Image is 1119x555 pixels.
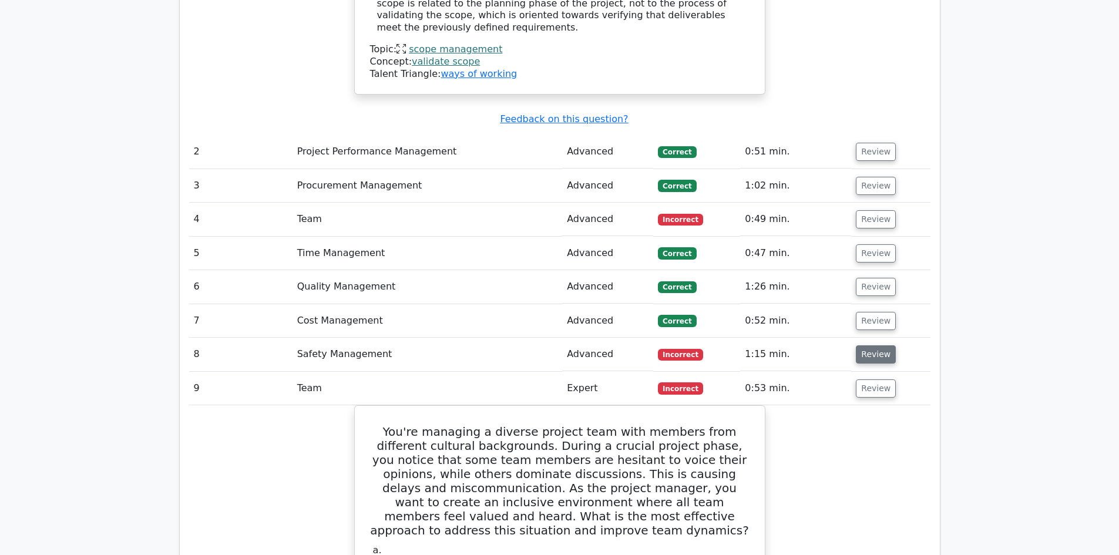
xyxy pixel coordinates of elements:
[740,135,851,169] td: 0:51 min.
[658,349,703,361] span: Incorrect
[441,68,517,79] a: ways of working
[740,169,851,203] td: 1:02 min.
[658,315,696,327] span: Correct
[856,210,896,228] button: Review
[189,338,293,371] td: 8
[189,169,293,203] td: 3
[370,56,750,68] div: Concept:
[740,237,851,270] td: 0:47 min.
[740,203,851,236] td: 0:49 min.
[370,43,750,56] div: Topic:
[856,312,896,330] button: Review
[658,214,703,226] span: Incorrect
[562,304,653,338] td: Advanced
[293,372,562,405] td: Team
[562,338,653,371] td: Advanced
[856,244,896,263] button: Review
[856,177,896,195] button: Review
[189,203,293,236] td: 4
[740,372,851,405] td: 0:53 min.
[740,270,851,304] td: 1:26 min.
[562,169,653,203] td: Advanced
[293,338,562,371] td: Safety Management
[856,379,896,398] button: Review
[409,43,502,55] a: scope management
[856,278,896,296] button: Review
[370,43,750,80] div: Talent Triangle:
[293,304,562,338] td: Cost Management
[740,304,851,338] td: 0:52 min.
[412,56,480,67] a: validate scope
[856,143,896,161] button: Review
[562,270,653,304] td: Advanced
[189,304,293,338] td: 7
[189,372,293,405] td: 9
[500,113,628,125] a: Feedback on this question?
[562,372,653,405] td: Expert
[658,382,703,394] span: Incorrect
[562,203,653,236] td: Advanced
[658,281,696,293] span: Correct
[562,135,653,169] td: Advanced
[189,270,293,304] td: 6
[658,180,696,191] span: Correct
[658,146,696,158] span: Correct
[293,270,562,304] td: Quality Management
[189,237,293,270] td: 5
[293,169,562,203] td: Procurement Management
[369,425,751,537] h5: You're managing a diverse project team with members from different cultural backgrounds. During a...
[189,135,293,169] td: 2
[856,345,896,364] button: Review
[740,338,851,371] td: 1:15 min.
[658,247,696,259] span: Correct
[562,237,653,270] td: Advanced
[293,203,562,236] td: Team
[293,135,562,169] td: Project Performance Management
[293,237,562,270] td: Time Management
